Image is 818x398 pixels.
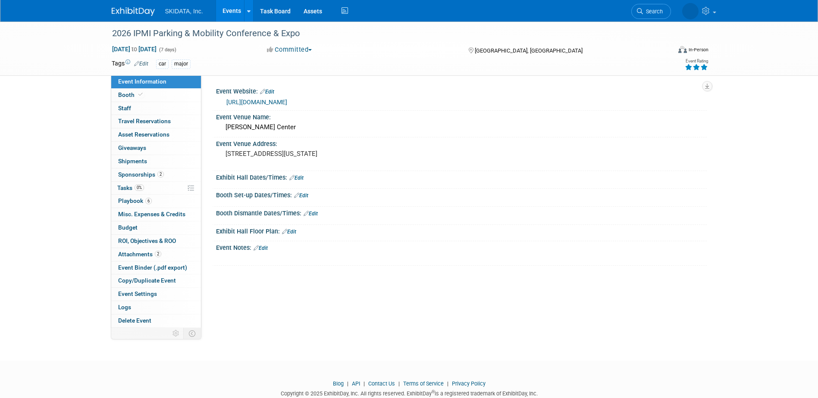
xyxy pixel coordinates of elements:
[118,290,157,297] span: Event Settings
[118,304,131,311] span: Logs
[118,224,138,231] span: Budget
[216,189,707,200] div: Booth Set-up Dates/Times:
[361,380,367,387] span: |
[138,92,143,97] i: Booth reservation complete
[216,137,707,148] div: Event Venue Address:
[156,59,169,68] div: car
[216,207,707,218] div: Booth Dismantle Dates/Times:
[111,182,201,195] a: Tasks0%
[172,59,191,68] div: major
[158,47,176,53] span: (7 days)
[118,277,176,284] span: Copy/Duplicate Event
[304,211,318,217] a: Edit
[289,175,304,181] a: Edit
[111,261,201,274] a: Event Binder (.pdf export)
[112,59,148,69] td: Tags
[118,197,152,204] span: Playbook
[620,45,709,58] div: Event Format
[333,380,344,387] a: Blog
[403,380,444,387] a: Terms of Service
[135,184,144,191] span: 0%
[216,241,707,252] div: Event Notes:
[368,380,395,387] a: Contact Us
[118,264,187,271] span: Event Binder (.pdf export)
[118,78,166,85] span: Event Information
[118,118,171,124] span: Travel Reservations
[216,171,707,182] div: Exhibit Hall Dates/Times:
[223,121,700,134] div: [PERSON_NAME] Center
[169,328,184,339] td: Personalize Event Tab Strip
[216,85,707,96] div: Event Website:
[678,46,687,53] img: Format-Inperson.png
[475,47,583,54] span: [GEOGRAPHIC_DATA], [GEOGRAPHIC_DATA]
[111,195,201,208] a: Playbook6
[112,7,155,16] img: ExhibitDay
[145,198,152,204] span: 6
[226,150,411,158] pre: [STREET_ADDRESS][US_STATE]
[118,211,185,218] span: Misc. Expenses & Credits
[111,168,201,181] a: Sponsorships2
[111,128,201,141] a: Asset Reservations
[216,225,707,236] div: Exhibit Hall Floor Plan:
[118,131,169,138] span: Asset Reservations
[118,158,147,165] span: Shipments
[118,237,176,244] span: ROI, Objectives & ROO
[688,47,708,53] div: In-Person
[216,111,707,121] div: Event Venue Name:
[165,8,203,15] span: SKIDATA, Inc.
[396,380,402,387] span: |
[157,171,164,177] span: 2
[345,380,351,387] span: |
[111,301,201,314] a: Logs
[111,248,201,261] a: Attachments2
[109,26,658,41] div: 2026 IPMI Parking & Mobility Conference & Expo
[111,142,201,155] a: Giveaways
[111,102,201,115] a: Staff
[111,155,201,168] a: Shipments
[111,221,201,234] a: Budget
[643,8,663,15] span: Search
[260,89,274,95] a: Edit
[118,91,144,98] span: Booth
[294,193,308,199] a: Edit
[111,314,201,327] a: Delete Event
[117,184,144,191] span: Tasks
[118,251,161,258] span: Attachments
[111,115,201,128] a: Travel Reservations
[111,89,201,102] a: Booth
[155,251,161,257] span: 2
[264,45,315,54] button: Committed
[685,59,708,63] div: Event Rating
[111,75,201,88] a: Event Information
[682,3,699,19] img: Mary Beth McNair
[118,171,164,178] span: Sponsorships
[111,288,201,301] a: Event Settings
[118,105,131,112] span: Staff
[134,61,148,67] a: Edit
[118,317,151,324] span: Delete Event
[432,389,435,394] sup: ®
[226,99,287,106] a: [URL][DOMAIN_NAME]
[452,380,486,387] a: Privacy Policy
[118,144,146,151] span: Giveaways
[130,46,138,53] span: to
[112,45,157,53] span: [DATE] [DATE]
[352,380,360,387] a: API
[282,229,296,235] a: Edit
[111,208,201,221] a: Misc. Expenses & Credits
[254,245,268,251] a: Edit
[445,380,451,387] span: |
[183,328,201,339] td: Toggle Event Tabs
[631,4,671,19] a: Search
[111,274,201,287] a: Copy/Duplicate Event
[111,235,201,248] a: ROI, Objectives & ROO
